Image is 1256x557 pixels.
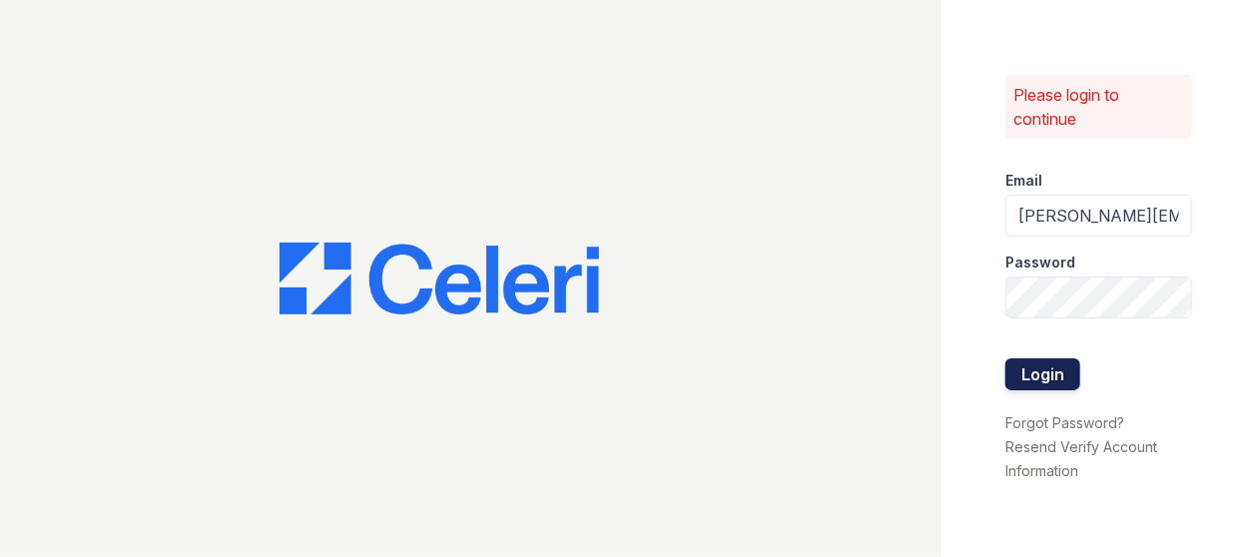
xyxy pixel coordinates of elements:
[1005,438,1157,479] a: Resend Verify Account Information
[1013,83,1184,131] p: Please login to continue
[1005,358,1080,390] button: Login
[1005,414,1124,431] a: Forgot Password?
[280,243,599,314] img: CE_Logo_Blue-a8612792a0a2168367f1c8372b55b34899dd931a85d93a1a3d3e32e68fde9ad4.png
[1005,253,1075,273] label: Password
[1005,171,1042,191] label: Email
